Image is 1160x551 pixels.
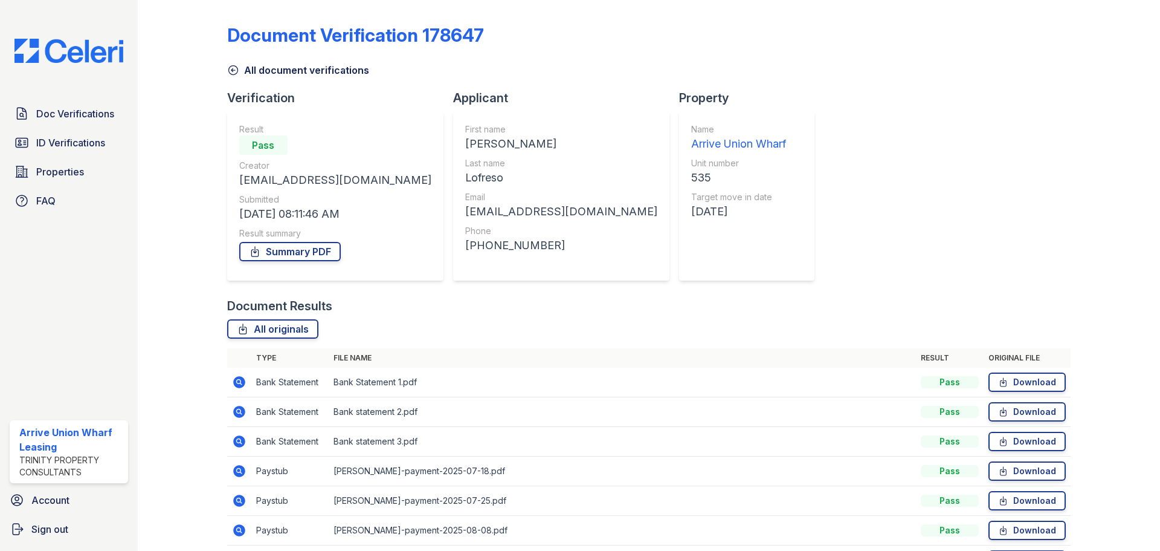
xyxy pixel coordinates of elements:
div: [DATE] 08:11:46 AM [239,206,431,223]
a: Summary PDF [239,242,341,261]
div: Email [465,191,657,203]
div: Target move in date [691,191,786,203]
div: Arrive Union Wharf Leasing [19,425,123,454]
th: File name [329,348,916,368]
a: Doc Verifications [10,102,128,126]
div: Property [679,90,824,106]
div: [DATE] [691,203,786,220]
div: Creator [239,160,431,172]
div: First name [465,123,657,135]
td: Bank Statement 1.pdf [329,368,916,397]
div: Unit number [691,157,786,169]
a: All originals [227,319,318,339]
div: Applicant [453,90,679,106]
div: Last name [465,157,657,169]
td: Bank Statement [251,368,329,397]
div: Phone [465,225,657,237]
span: Properties [36,165,84,179]
td: Paystub [251,457,329,486]
a: Download [988,491,1066,510]
div: Document Results [227,298,332,315]
a: Download [988,432,1066,451]
td: Bank statement 3.pdf [329,427,916,457]
a: Download [988,402,1066,422]
td: Bank statement 2.pdf [329,397,916,427]
div: [EMAIL_ADDRESS][DOMAIN_NAME] [239,172,431,189]
div: [PHONE_NUMBER] [465,237,657,254]
td: Paystub [251,516,329,546]
div: Lofreso [465,169,657,186]
div: Name [691,123,786,135]
div: Trinity Property Consultants [19,454,123,478]
a: ID Verifications [10,131,128,155]
a: Download [988,521,1066,540]
div: Pass [239,135,288,155]
a: Download [988,461,1066,481]
div: Result summary [239,227,431,240]
th: Original file [984,348,1071,368]
th: Result [916,348,984,368]
td: Bank Statement [251,427,329,457]
div: Pass [921,524,979,536]
a: Sign out [5,517,133,541]
td: [PERSON_NAME]-payment-2025-07-25.pdf [329,486,916,516]
div: Pass [921,406,979,418]
div: Pass [921,376,979,388]
img: CE_Logo_Blue-a8612792a0a2168367f1c8372b55b34899dd931a85d93a1a3d3e32e68fde9ad4.png [5,39,133,63]
span: FAQ [36,194,56,208]
div: Pass [921,495,979,507]
div: Pass [921,435,979,448]
td: Bank Statement [251,397,329,427]
td: Paystub [251,486,329,516]
a: FAQ [10,189,128,213]
div: Arrive Union Wharf [691,135,786,152]
td: [PERSON_NAME]-payment-2025-08-08.pdf [329,516,916,546]
div: Document Verification 178647 [227,24,484,46]
span: ID Verifications [36,135,105,150]
a: Name Arrive Union Wharf [691,123,786,152]
div: Verification [227,90,453,106]
a: Download [988,373,1066,392]
span: Doc Verifications [36,106,114,121]
a: Account [5,488,133,512]
a: All document verifications [227,63,369,77]
div: [PERSON_NAME] [465,135,657,152]
div: [EMAIL_ADDRESS][DOMAIN_NAME] [465,203,657,220]
a: Properties [10,160,128,184]
td: [PERSON_NAME]-payment-2025-07-18.pdf [329,457,916,486]
th: Type [251,348,329,368]
span: Account [31,493,69,507]
div: Submitted [239,194,431,206]
div: Pass [921,465,979,477]
div: Result [239,123,431,135]
div: 535 [691,169,786,186]
span: Sign out [31,522,68,536]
